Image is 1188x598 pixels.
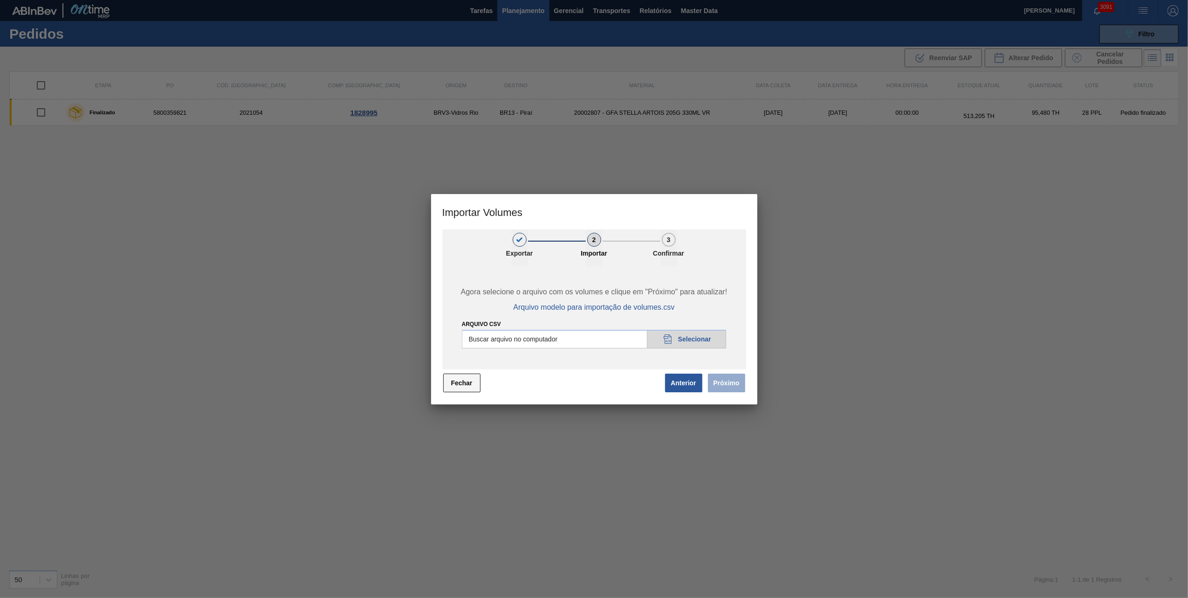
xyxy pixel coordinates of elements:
button: 1Exportar [511,229,528,267]
button: Anterior [665,374,702,392]
span: Arquivo modelo para importação de volumes.csv [514,303,675,312]
div: 1 [513,233,527,247]
label: Arquivo csv [462,321,501,327]
button: Fechar [443,374,481,392]
p: Confirmar [646,250,692,257]
span: Agora selecione o arquivo com os volumes e clique em "Próximo" para atualizar! [453,288,735,296]
button: 3Confirmar [660,229,677,267]
button: 2Importar [586,229,603,267]
h3: Importar Volumes [431,194,757,229]
p: Importar [571,250,618,257]
div: 3 [662,233,676,247]
p: Exportar [496,250,543,257]
div: 2 [587,233,601,247]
